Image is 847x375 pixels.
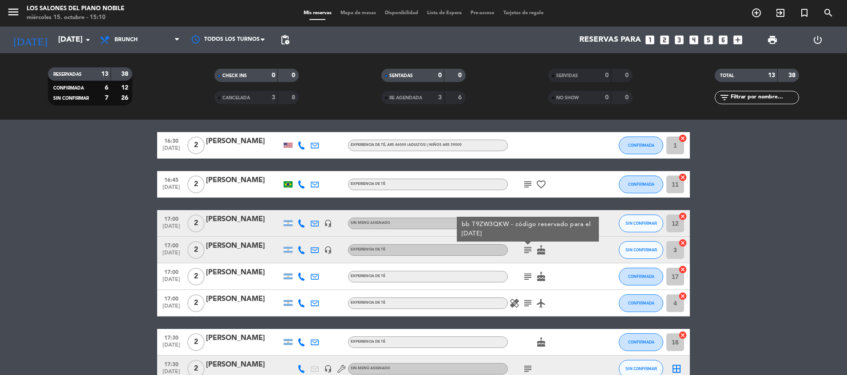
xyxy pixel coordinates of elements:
[671,363,682,374] i: border_all
[7,5,20,22] button: menu
[160,135,182,145] span: 16:30
[121,71,130,77] strong: 38
[385,143,462,147] span: , ARS 46000 (Adultos) | Niños ARS 39000
[160,277,182,287] span: [DATE]
[206,175,281,186] div: [PERSON_NAME]
[160,293,182,303] span: 17:00
[160,240,182,250] span: 17:00
[438,72,442,78] strong: 0
[625,94,630,101] strong: 0
[206,293,281,305] div: [PERSON_NAME]
[187,215,205,232] span: 2
[775,8,786,18] i: exit_to_app
[462,220,594,238] div: bb T9ZW3QKW - código reservado para el [DATE]
[160,250,182,260] span: [DATE]
[522,298,533,309] i: subject
[53,72,82,77] span: RESERVADAS
[717,34,729,46] i: looks_6
[678,212,687,221] i: cancel
[536,245,546,255] i: cake
[160,184,182,195] span: [DATE]
[579,35,641,44] span: Reservas para
[499,11,548,16] span: Tarjetas de regalo
[799,8,810,18] i: turned_in_not
[536,179,546,190] i: favorite_border
[619,333,663,351] button: CONFIRMADA
[389,74,413,78] span: SENTADAS
[522,363,533,374] i: subject
[160,145,182,156] span: [DATE]
[187,333,205,351] span: 2
[187,241,205,259] span: 2
[458,72,463,78] strong: 0
[458,94,463,101] strong: 6
[160,266,182,277] span: 17:00
[101,71,108,77] strong: 13
[678,292,687,301] i: cancel
[720,74,734,78] span: TOTAL
[27,13,124,22] div: miércoles 15. octubre - 15:10
[206,214,281,225] div: [PERSON_NAME]
[351,367,390,370] span: Sin menú asignado
[187,294,205,312] span: 2
[160,359,182,369] span: 17:30
[160,303,182,313] span: [DATE]
[730,93,799,102] input: Filtrar por nombre...
[292,94,297,101] strong: 8
[272,72,275,78] strong: 0
[619,294,663,312] button: CONFIRMADA
[768,72,775,78] strong: 13
[351,248,385,251] span: EXPERIENCIA DE TÉ
[605,94,609,101] strong: 0
[336,11,380,16] span: Mapa de mesas
[556,74,578,78] span: SERVIDAS
[324,246,332,254] i: headset_mic
[187,137,205,154] span: 2
[206,267,281,278] div: [PERSON_NAME]
[536,298,546,309] i: airplanemode_active
[625,247,657,252] span: SIN CONFIRMAR
[673,34,685,46] i: looks_3
[536,337,546,348] i: cake
[160,332,182,342] span: 17:30
[751,8,762,18] i: add_circle_outline
[644,34,656,46] i: looks_one
[619,215,663,232] button: SIN CONFIRMAR
[556,96,579,100] span: NO SHOW
[628,143,654,148] span: CONFIRMADA
[351,221,390,225] span: Sin menú asignado
[121,85,130,91] strong: 12
[795,27,840,53] div: LOG OUT
[121,95,130,101] strong: 26
[619,176,663,193] button: CONFIRMADA
[160,213,182,223] span: 17:00
[767,35,778,45] span: print
[53,96,89,101] span: SIN CONFIRMAR
[105,95,108,101] strong: 7
[438,94,442,101] strong: 3
[160,342,182,352] span: [DATE]
[292,72,297,78] strong: 0
[522,271,533,282] i: subject
[206,359,281,371] div: [PERSON_NAME]
[628,182,654,187] span: CONFIRMADA
[115,37,138,43] span: Brunch
[423,11,466,16] span: Lista de Espera
[324,219,332,227] i: headset_mic
[788,72,797,78] strong: 38
[187,176,205,193] span: 2
[272,94,275,101] strong: 3
[619,241,663,259] button: SIN CONFIRMAR
[703,34,714,46] i: looks_5
[389,96,422,100] span: RE AGENDADA
[628,340,654,344] span: CONFIRMADA
[351,301,385,305] span: EXPERIENCIA DE TÉ
[27,4,124,13] div: Los Salones del Piano Nobile
[222,74,247,78] span: CHECK INS
[351,143,462,147] span: EXPERIENCIA DE TÉ
[732,34,744,46] i: add_box
[509,298,520,309] i: healing
[324,365,332,373] i: headset_mic
[619,137,663,154] button: CONFIRMADA
[719,92,730,103] i: filter_list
